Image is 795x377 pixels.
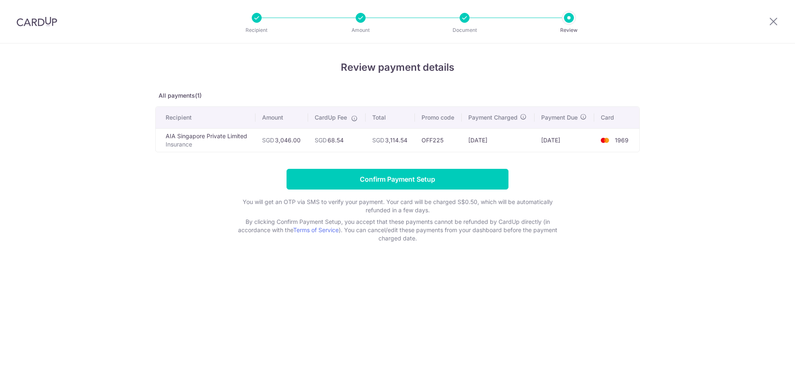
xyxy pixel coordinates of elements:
span: Payment Due [541,113,578,122]
th: Total [366,107,415,128]
p: You will get an OTP via SMS to verify your payment. Your card will be charged S$0.50, which will ... [232,198,563,214]
span: SGD [315,137,327,144]
td: [DATE] [535,128,594,152]
iframe: Opens a widget where you can find more information [742,352,787,373]
a: Terms of Service [293,226,339,233]
span: 1969 [615,137,629,144]
p: Document [434,26,495,34]
td: [DATE] [462,128,535,152]
img: CardUp [17,17,57,26]
td: AIA Singapore Private Limited [156,128,255,152]
p: Recipient [226,26,287,34]
span: SGD [262,137,274,144]
p: Amount [330,26,391,34]
td: 3,046.00 [255,128,308,152]
input: Confirm Payment Setup [287,169,508,190]
span: SGD [372,137,384,144]
p: All payments(1) [155,91,640,100]
th: Amount [255,107,308,128]
span: Payment Charged [468,113,518,122]
p: Review [538,26,600,34]
td: OFF225 [415,128,462,152]
td: 68.54 [308,128,365,152]
th: Promo code [415,107,462,128]
td: 3,114.54 [366,128,415,152]
h4: Review payment details [155,60,640,75]
th: Card [594,107,639,128]
img: <span class="translation_missing" title="translation missing: en.account_steps.new_confirm_form.b... [597,135,613,145]
p: Insurance [166,140,249,149]
p: By clicking Confirm Payment Setup, you accept that these payments cannot be refunded by CardUp di... [232,218,563,243]
th: Recipient [156,107,255,128]
span: CardUp Fee [315,113,347,122]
